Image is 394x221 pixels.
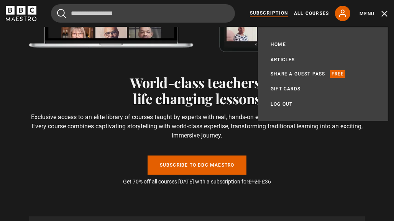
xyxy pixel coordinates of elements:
[294,10,329,17] a: All Courses
[271,56,295,64] a: Articles
[250,10,288,17] a: Subscription
[29,74,365,106] h2: World-class teachers, life changing lessons
[271,70,325,78] a: Share a guest pass
[248,178,261,185] span: £120
[271,100,292,108] a: Log out
[271,85,300,93] a: Gift Cards
[6,6,36,21] svg: BBC Maestro
[29,113,365,140] p: Exclusive access to an elite library of courses taught by experts with real, hands-on experience ...
[148,156,247,175] a: Subscribe to BBC Maestro
[57,9,66,18] button: Submit the search query
[29,178,365,186] p: Get 70% off all courses [DATE] with a subscription for
[271,41,286,48] a: Home
[51,4,235,23] input: Search
[262,178,271,185] span: £36
[360,10,388,18] button: Toggle navigation
[330,70,346,78] p: Free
